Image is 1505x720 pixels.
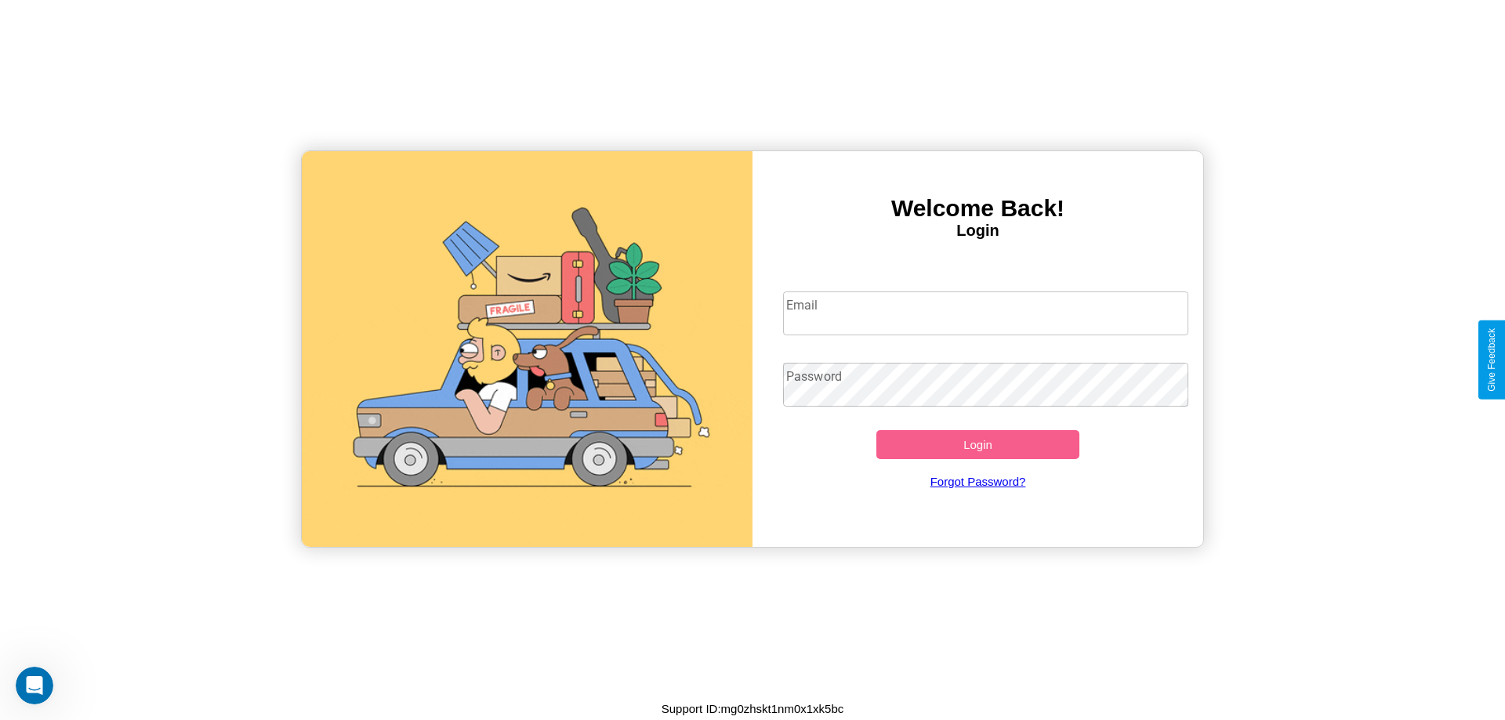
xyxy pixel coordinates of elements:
[662,698,844,719] p: Support ID: mg0zhskt1nm0x1xk5bc
[876,430,1079,459] button: Login
[16,667,53,704] iframe: Intercom live chat
[752,222,1203,240] h4: Login
[775,459,1181,504] a: Forgot Password?
[752,195,1203,222] h3: Welcome Back!
[1486,328,1497,392] div: Give Feedback
[302,151,752,547] img: gif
